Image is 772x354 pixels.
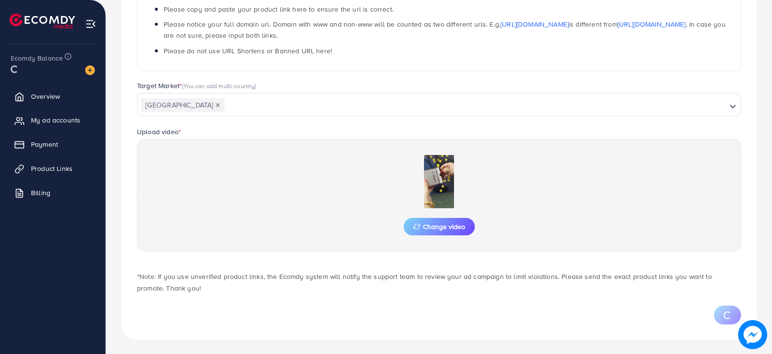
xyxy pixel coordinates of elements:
[11,53,63,63] span: Ecomdy Balance
[85,65,95,75] img: image
[182,81,256,90] span: (You can add multi-country)
[137,81,257,91] label: Target Market
[7,87,98,106] a: Overview
[31,115,80,125] span: My ad accounts
[141,98,225,112] span: [GEOGRAPHIC_DATA]
[164,19,726,40] span: Please notice your full domain url. Domain with www and non-www will be counted as two different ...
[618,19,686,29] a: [URL][DOMAIN_NAME]
[164,46,332,56] span: Please do not use URL Shortens or Banned URL here!
[7,135,98,154] a: Payment
[7,110,98,130] a: My ad accounts
[85,18,96,30] img: menu
[226,98,726,113] input: Search for option
[404,218,475,235] button: Change video
[31,139,58,149] span: Payment
[500,19,569,29] a: [URL][DOMAIN_NAME]
[413,223,465,230] span: Change video
[7,183,98,202] a: Billing
[10,14,75,29] img: logo
[137,127,181,137] label: Upload video
[738,320,767,349] img: image
[31,188,50,198] span: Billing
[137,93,741,116] div: Search for option
[137,271,741,294] p: *Note: If you use unverified product links, the Ecomdy system will notify the support team to rev...
[215,103,220,108] button: Deselect Pakistan
[164,4,394,14] span: Please copy and paste your product link here to ensure the url is correct.
[391,155,487,208] img: Preview Image
[7,159,98,178] a: Product Links
[31,92,60,101] span: Overview
[31,164,73,173] span: Product Links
